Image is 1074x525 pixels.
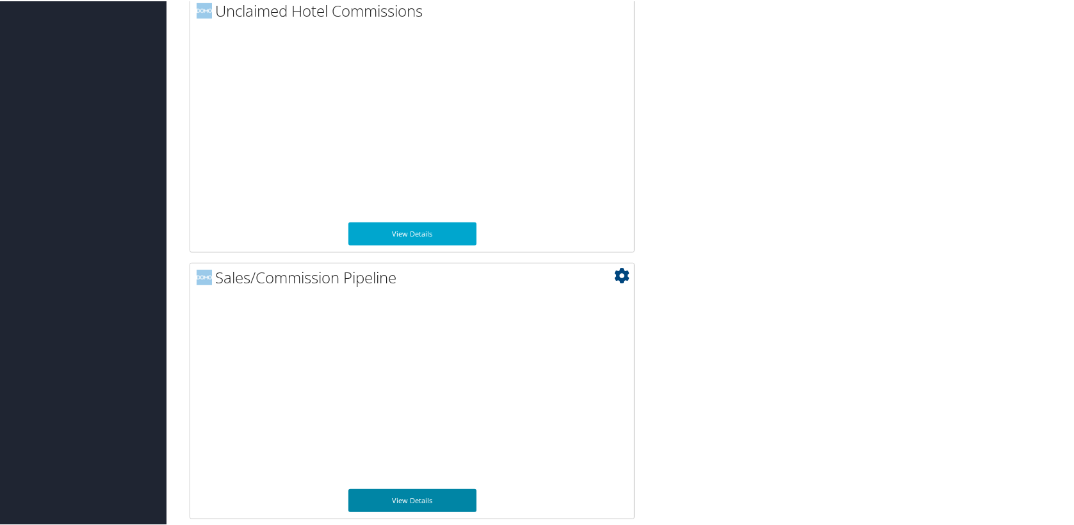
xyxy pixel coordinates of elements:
[348,488,476,511] a: View Details
[348,221,476,244] a: View Details
[197,265,634,287] h2: Sales/Commission Pipeline
[197,2,212,17] img: domo-logo.png
[197,269,212,284] img: domo-logo.png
